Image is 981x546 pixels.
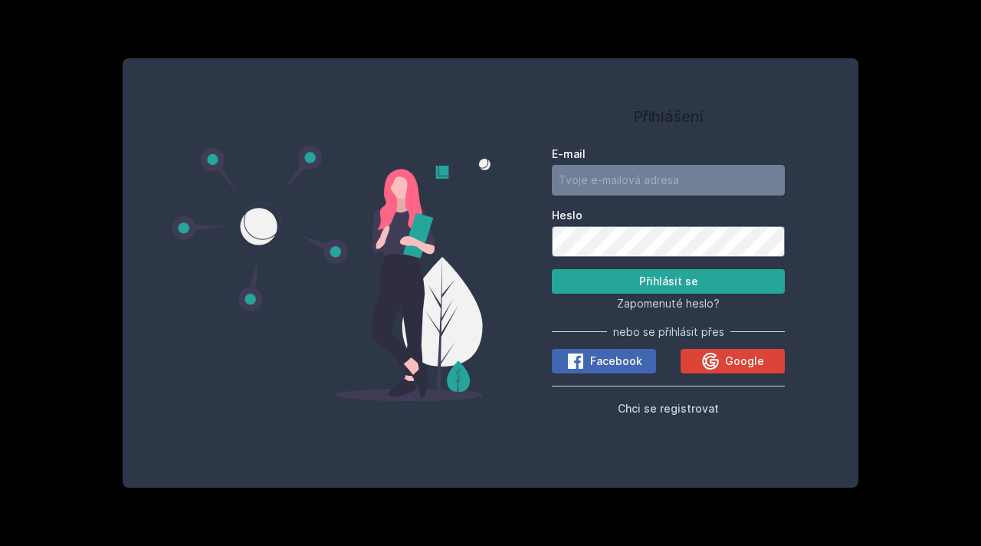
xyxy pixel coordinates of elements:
span: nebo se přihlásit přes [613,324,724,340]
label: E-mail [552,146,785,162]
button: Google [681,349,785,373]
label: Heslo [552,208,785,223]
input: Tvoje e-mailová adresa [552,165,785,196]
span: Facebook [590,354,642,369]
span: Google [725,354,764,369]
span: Zapomenuté heslo? [617,297,720,310]
button: Přihlásit se [552,269,785,294]
button: Chci se registrovat [618,399,719,417]
h1: Přihlášení [552,105,785,128]
button: Facebook [552,349,656,373]
span: Chci se registrovat [618,402,719,415]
